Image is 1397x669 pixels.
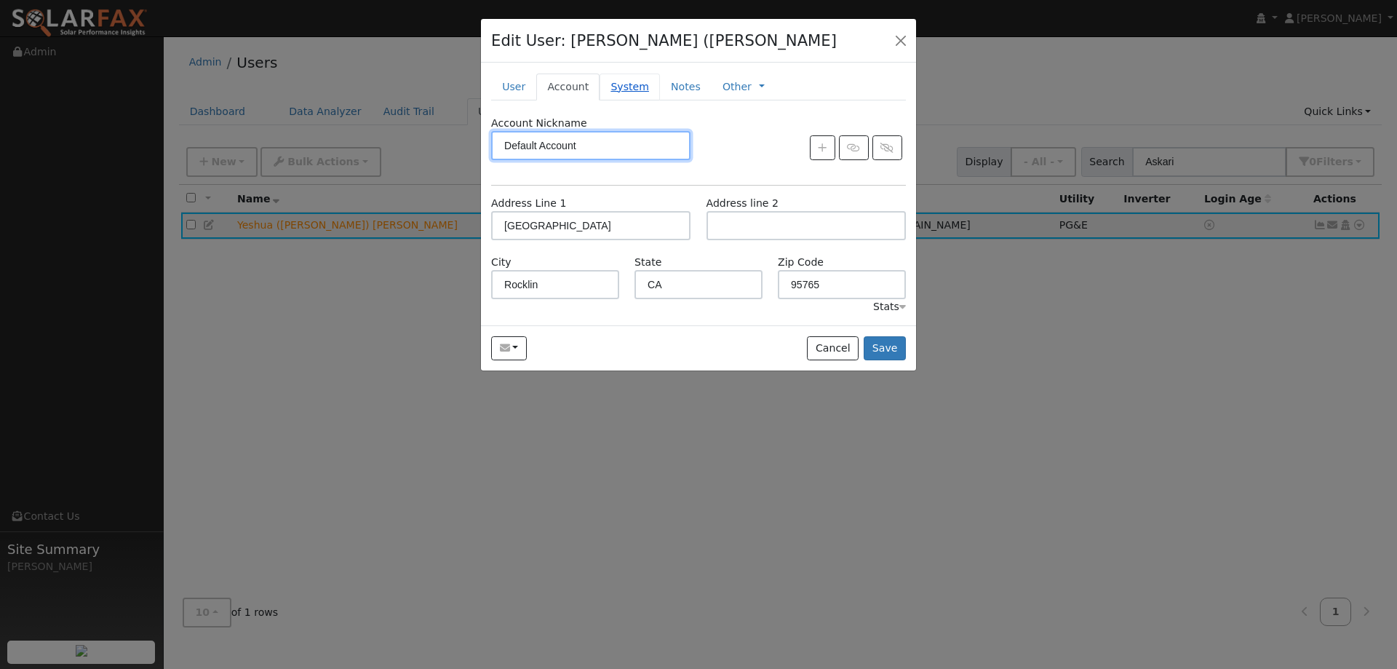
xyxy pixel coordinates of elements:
label: Address line 2 [707,196,779,211]
button: askhirm@gmail.com [491,336,527,361]
a: Notes [660,74,712,100]
label: Address Line 1 [491,196,566,211]
a: Other [723,79,752,95]
h4: Edit User: [PERSON_NAME] ([PERSON_NAME] [491,29,837,52]
label: Zip Code [778,255,824,270]
label: Account Nickname [491,116,587,131]
a: User [491,74,536,100]
label: City [491,255,512,270]
button: Unlink Account [872,135,902,160]
button: Link Account [839,135,869,160]
button: Save [864,336,906,361]
label: State [634,255,661,270]
button: Create New Account [810,135,835,160]
button: Cancel [807,336,859,361]
div: Stats [873,299,906,314]
a: System [600,74,660,100]
a: Account [536,74,600,100]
